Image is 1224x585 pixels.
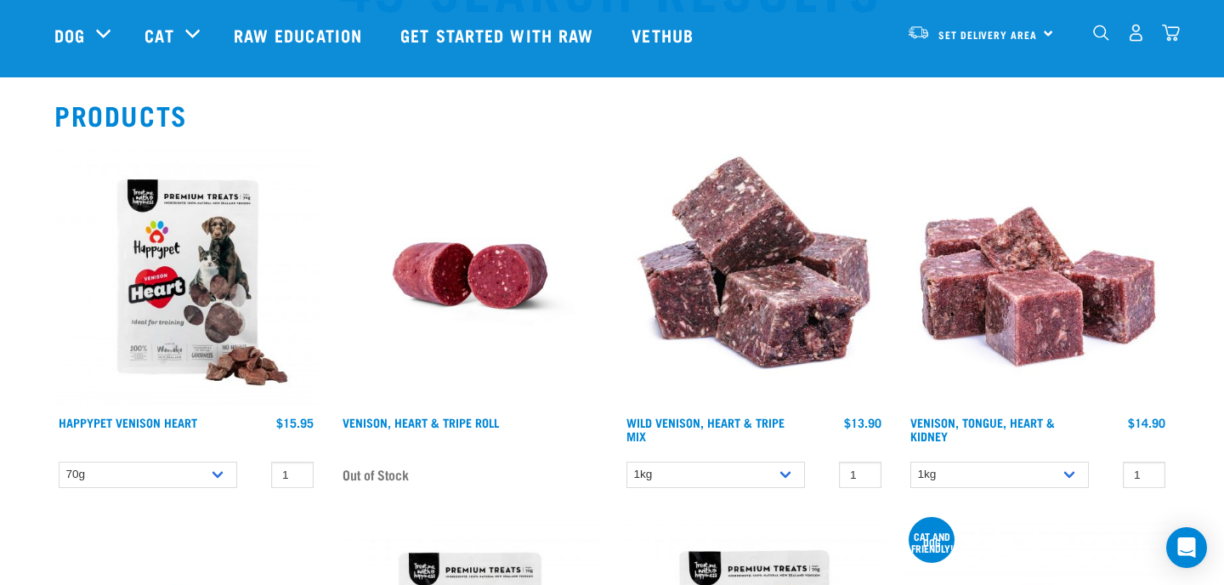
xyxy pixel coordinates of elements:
input: 1 [1123,462,1165,488]
a: Vethub [615,1,715,69]
a: Wild Venison, Heart & Tripe Mix [626,419,785,439]
img: Raw Essentials Venison Heart & Tripe Hypoallergenic Raw Pet Food Bulk Roll Unwrapped [338,144,602,407]
img: home-icon-1@2x.png [1093,25,1109,41]
div: $15.95 [276,416,314,429]
input: 1 [839,462,881,488]
a: Cat [144,22,173,48]
a: Venison, Heart & Tripe Roll [343,419,499,425]
div: $13.90 [844,416,881,429]
img: van-moving.png [907,25,930,40]
div: Open Intercom Messenger [1166,527,1207,568]
img: Happy Pet Venison Heart New Package [54,144,318,407]
a: Venison, Tongue, Heart & Kidney [910,419,1055,439]
img: user.png [1127,24,1145,42]
h2: Products [54,99,1170,130]
a: Happypet Venison Heart [59,419,197,425]
a: Get started with Raw [383,1,615,69]
a: Raw Education [217,1,383,69]
img: 1171 Venison Heart Tripe Mix 01 [622,144,886,407]
span: Set Delivery Area [938,31,1037,37]
div: $14.90 [1128,416,1165,429]
img: Pile Of Cubed Venison Tongue Mix For Pets [906,144,1170,407]
span: Out of Stock [343,462,409,487]
div: Cat and dog friendly! [909,533,955,551]
a: Dog [54,22,85,48]
input: 1 [271,462,314,488]
img: home-icon@2x.png [1162,24,1180,42]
